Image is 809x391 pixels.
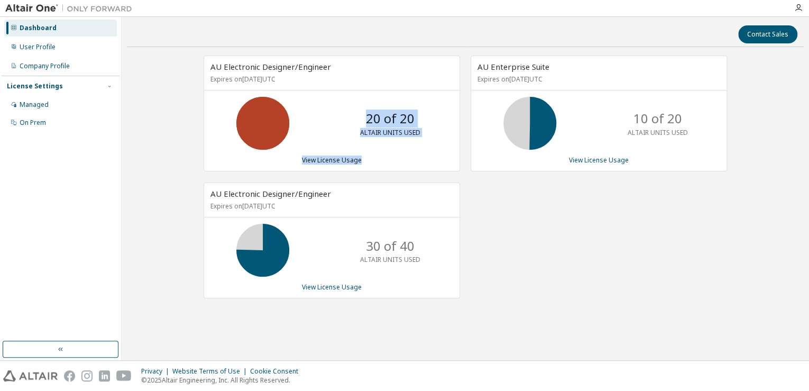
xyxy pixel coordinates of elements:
div: Privacy [141,367,172,376]
div: Website Terms of Use [172,367,250,376]
div: Company Profile [20,62,70,70]
img: instagram.svg [81,370,93,381]
p: Expires on [DATE] UTC [477,75,718,84]
p: ALTAIR UNITS USED [360,255,420,264]
img: linkedin.svg [99,370,110,381]
span: AU Enterprise Suite [477,61,549,72]
p: ALTAIR UNITS USED [360,128,420,137]
img: youtube.svg [116,370,132,381]
p: ALTAIR UNITS USED [627,128,687,137]
img: altair_logo.svg [3,370,58,381]
div: On Prem [20,119,46,127]
div: User Profile [20,43,56,51]
div: License Settings [7,82,63,90]
div: Dashboard [20,24,57,32]
p: 20 of 20 [366,110,415,128]
p: 30 of 40 [366,237,415,255]
p: Expires on [DATE] UTC [210,75,451,84]
a: View License Usage [569,156,629,165]
a: View License Usage [302,156,362,165]
div: Cookie Consent [250,367,305,376]
p: 10 of 20 [633,110,682,128]
img: Altair One [5,3,137,14]
button: Contact Sales [738,25,797,43]
span: AU Electronic Designer/Engineer [210,188,331,199]
span: AU Electronic Designer/Engineer [210,61,331,72]
p: Expires on [DATE] UTC [210,202,451,211]
img: facebook.svg [64,370,75,381]
a: View License Usage [302,283,362,292]
div: Managed [20,101,49,109]
p: © 2025 Altair Engineering, Inc. All Rights Reserved. [141,376,305,385]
